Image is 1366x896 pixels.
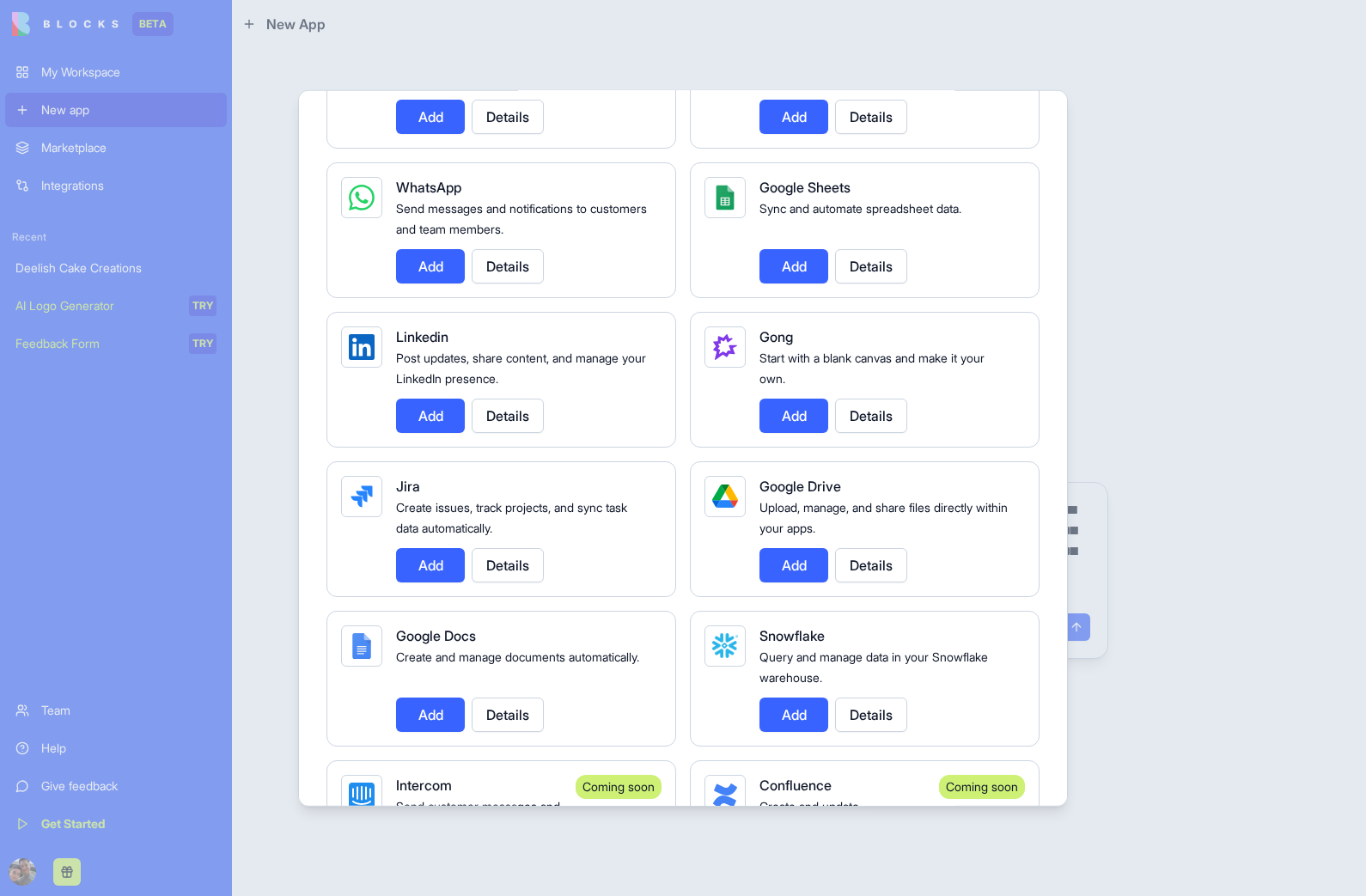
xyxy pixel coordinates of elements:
button: Add [759,248,828,283]
span: WhatsApp [396,178,461,195]
button: Details [835,99,907,133]
button: Details [472,547,544,582]
span: Query and manage data in your Snowflake warehouse. [759,649,988,684]
span: Create and manage documents automatically. [396,649,639,663]
span: Google Docs [396,626,476,643]
span: Start with a blank canvas and make it your own. [759,350,985,385]
span: Create issues, track projects, and sync task data automatically. [396,499,627,534]
button: Add [396,697,465,731]
span: Post updates, share content, and manage your LinkedIn presence. [396,350,646,385]
span: Intercom [396,776,452,793]
button: Add [759,398,828,432]
button: Add [759,697,828,731]
div: Coming soon [939,774,1025,798]
span: Snowflake [759,626,825,643]
button: Details [472,99,544,133]
span: Google Drive [759,477,841,494]
button: Add [396,547,465,582]
span: Google Sheets [759,178,851,195]
span: Send messages and notifications to customers and team members. [396,200,647,235]
span: Confluence [759,776,832,793]
button: Add [396,248,465,283]
button: Details [835,248,907,283]
span: Linkedin [396,327,448,344]
button: Details [835,398,907,432]
span: Gong [759,327,793,344]
span: Send customer messages and access conversation data. [396,798,560,833]
button: Details [472,398,544,432]
button: Details [472,248,544,283]
button: Add [759,547,828,582]
span: Create and update documentation pages in your workspaces. [759,798,916,854]
span: Upload, manage, and share files directly within your apps. [759,499,1008,534]
button: Details [835,547,907,582]
button: Add [759,99,828,133]
button: Add [396,398,465,432]
button: Add [396,99,465,133]
span: Sync and automate spreadsheet data. [759,200,961,215]
span: Jira [396,477,420,494]
div: Coming soon [576,774,662,798]
button: Details [835,697,907,731]
button: Details [472,697,544,731]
